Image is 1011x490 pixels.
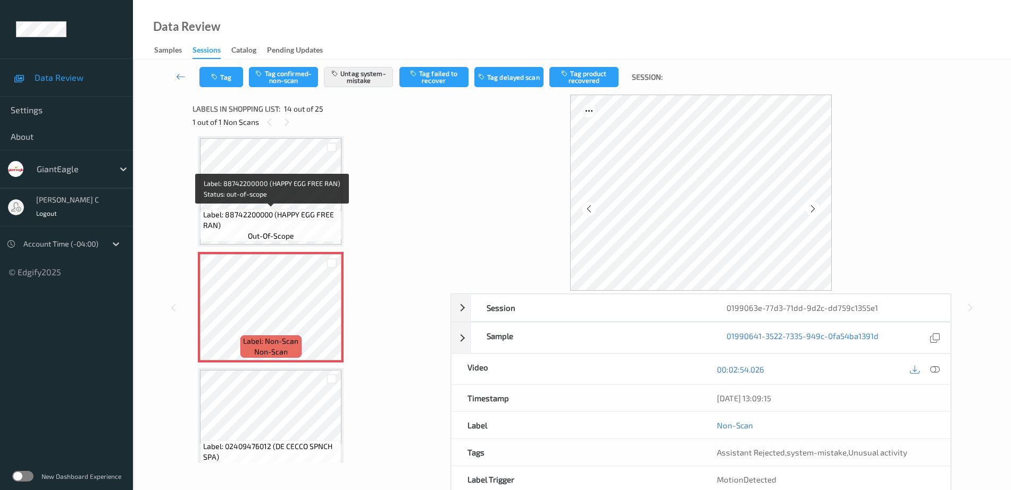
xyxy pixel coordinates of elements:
[193,115,443,129] div: 1 out of 1 Non Scans
[632,72,663,82] span: Session:
[452,354,701,384] div: Video
[452,412,701,438] div: Label
[267,43,333,58] a: Pending Updates
[324,67,393,87] button: Untag system-mistake
[284,104,323,114] span: 14 out of 25
[717,393,934,403] div: [DATE] 13:09:15
[249,67,318,87] button: Tag confirmed-non-scan
[154,43,193,58] a: Samples
[153,21,220,32] div: Data Review
[231,45,256,58] div: Catalog
[451,294,951,322] div: Session0199063e-77d3-71dd-9d2c-dd759c1355e1
[193,104,280,114] span: Labels in shopping list:
[717,447,907,457] span: , ,
[203,209,339,231] span: Label: 88742200000 (HAPPY EGG FREE RAN)
[193,45,221,59] div: Sessions
[549,67,619,87] button: Tag product recovered
[787,447,847,457] span: system-mistake
[243,336,298,347] span: Label: Non-Scan
[471,323,711,353] div: Sample
[248,231,294,241] span: out-of-scope
[231,43,267,58] a: Catalog
[451,322,951,353] div: Sample01990641-3522-7335-949c-0fa54ba1391d
[471,294,711,321] div: Session
[254,347,288,357] span: non-scan
[267,45,323,58] div: Pending Updates
[193,43,231,59] a: Sessions
[717,447,785,457] span: Assistant Rejected
[203,441,339,462] span: Label: 02409476012 (DE CECCO SPNCH SPA)
[154,45,182,58] div: Samples
[452,439,701,466] div: Tags
[399,67,469,87] button: Tag failed to recover
[717,364,764,375] a: 00:02:54.026
[199,67,243,87] button: Tag
[474,67,544,87] button: Tag delayed scan
[726,331,879,345] a: 01990641-3522-7335-949c-0fa54ba1391d
[848,447,907,457] span: Unusual activity
[248,462,294,473] span: out-of-scope
[452,385,701,411] div: Timestamp
[717,420,753,430] a: Non-Scan
[711,294,950,321] div: 0199063e-77d3-71dd-9d2c-dd759c1355e1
